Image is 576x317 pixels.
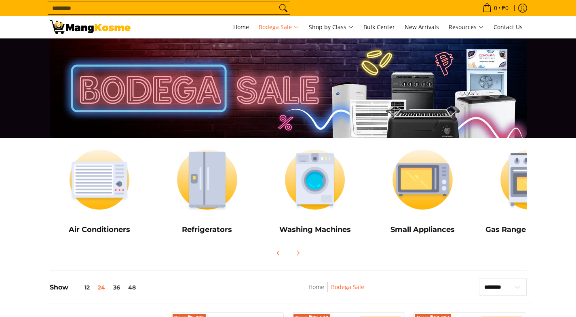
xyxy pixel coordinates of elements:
a: Air Conditioners Air Conditioners [50,142,150,240]
h5: Refrigerators [157,225,257,234]
span: New Arrivals [405,23,439,31]
h5: Air Conditioners [50,225,150,234]
img: Small Appliances [373,142,473,217]
a: Shop by Class [305,16,358,38]
button: 48 [124,284,140,291]
img: Bodega Sale l Mang Kosme: Cost-Efficient &amp; Quality Home Appliances [50,20,131,34]
span: 0 [493,5,498,11]
button: Search [277,2,290,14]
a: Bulk Center [359,16,399,38]
span: ₱0 [500,5,510,11]
a: Refrigerators Refrigerators [157,142,257,240]
h5: Show [50,283,140,291]
h5: Small Appliances [373,225,473,234]
a: Contact Us [489,16,527,38]
a: New Arrivals [401,16,443,38]
span: Resources [449,22,484,32]
img: Air Conditioners [50,142,150,217]
span: Bodega Sale [259,22,299,32]
span: Bulk Center [363,23,395,31]
h5: Washing Machines [265,225,365,234]
button: Next [289,244,307,262]
button: 24 [94,284,109,291]
button: 12 [68,284,94,291]
span: Contact Us [494,23,523,31]
button: Previous [270,244,287,262]
a: Home [308,283,324,291]
span: • [480,4,511,13]
a: Washing Machines Washing Machines [265,142,365,240]
nav: Breadcrumbs [255,282,418,300]
img: Washing Machines [265,142,365,217]
a: Home [229,16,253,38]
span: Shop by Class [309,22,354,32]
nav: Main Menu [139,16,527,38]
a: Small Appliances Small Appliances [373,142,473,240]
a: Bodega Sale [255,16,303,38]
a: Resources [445,16,488,38]
img: Refrigerators [157,142,257,217]
a: Bodega Sale [331,283,364,291]
span: Home [233,23,249,31]
button: 36 [109,284,124,291]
